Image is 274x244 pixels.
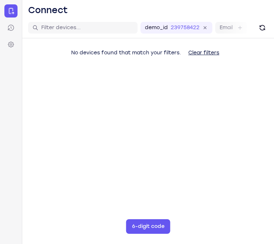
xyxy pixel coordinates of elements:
input: Filter devices... [41,24,133,31]
span: No devices found that match your filters. [71,50,181,56]
a: Connect [4,4,18,18]
a: Settings [4,38,18,51]
a: Sessions [4,21,18,34]
label: Email [220,24,233,31]
button: Clear filters [182,46,225,60]
h1: Connect [28,4,68,16]
label: demo_id [145,24,168,31]
button: 6-digit code [126,219,170,234]
button: Refresh [256,22,268,34]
